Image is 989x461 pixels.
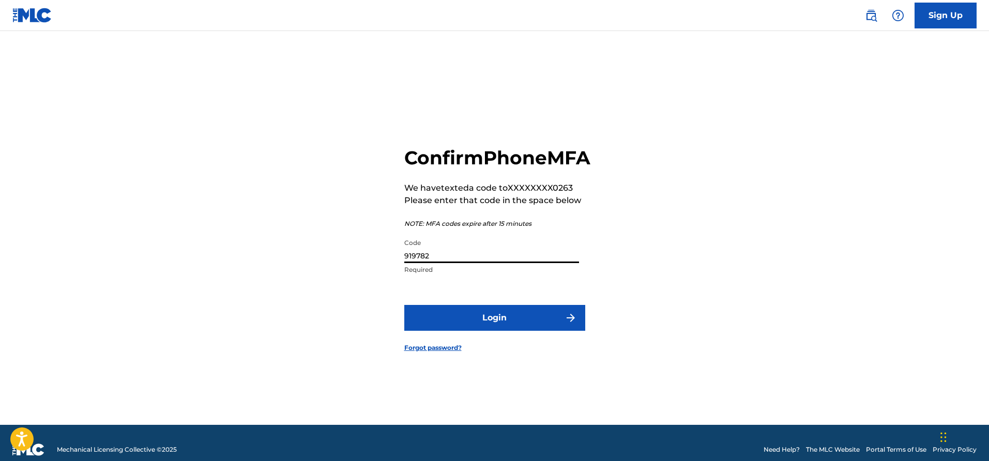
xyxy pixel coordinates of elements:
[57,445,177,454] span: Mechanical Licensing Collective © 2025
[404,182,590,194] p: We have texted a code to XXXXXXXX0263
[892,9,904,22] img: help
[933,445,977,454] a: Privacy Policy
[915,3,977,28] a: Sign Up
[565,312,577,324] img: f7272a7cc735f4ea7f67.svg
[404,219,590,228] p: NOTE: MFA codes expire after 15 minutes
[806,445,860,454] a: The MLC Website
[861,5,881,26] a: Public Search
[404,146,590,170] h2: Confirm Phone MFA
[404,305,585,331] button: Login
[888,5,908,26] div: Help
[12,8,52,23] img: MLC Logo
[940,422,947,453] div: Drag
[404,343,462,352] a: Forgot password?
[404,194,590,207] p: Please enter that code in the space below
[404,265,579,274] p: Required
[866,445,926,454] a: Portal Terms of Use
[12,443,44,456] img: logo
[764,445,800,454] a: Need Help?
[865,9,877,22] img: search
[937,411,989,461] iframe: Chat Widget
